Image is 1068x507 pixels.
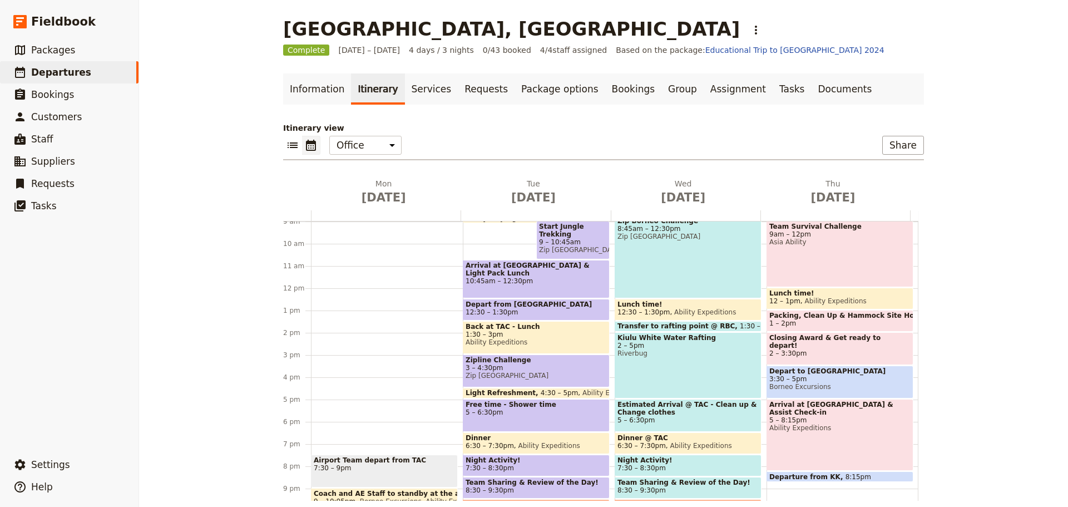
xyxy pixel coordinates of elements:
span: Ability Expeditions [769,424,911,432]
span: Asia Ability [769,238,911,246]
h1: [GEOGRAPHIC_DATA], [GEOGRAPHIC_DATA] [283,18,740,40]
a: Tasks [773,73,812,105]
div: Team Sharing & Review of the Day!8:30 – 9:30pm [615,477,762,499]
div: Free time - Shower time5 – 6:30pm [463,399,610,432]
span: 4 / 4 staff assigned [540,45,607,56]
span: Zip [GEOGRAPHIC_DATA] [539,246,607,254]
span: Customers [31,111,82,122]
span: Kiulu White Water Rafting [617,334,759,342]
span: 10:45am – 12:30pm [466,277,607,285]
span: Depart from [GEOGRAPHIC_DATA] [466,301,607,308]
span: 12 – 1pm [769,297,800,305]
div: Packing, Clean Up & Hammock Site Housekeeping1 – 2pm [767,310,913,332]
div: Night Activity!7:30 – 8:30pm [463,455,610,476]
div: Back at TAC - Lunch1:30 – 3pmAbility Expeditions [463,321,610,354]
span: Requests [31,178,75,189]
span: Night Activity! [617,456,759,464]
span: 9am – 12pm [769,230,911,238]
span: Departures [31,67,91,78]
span: [DATE] [315,189,452,206]
span: Estimated Arrival @ TAC - Clean up & Change clothes [617,401,759,416]
span: Closing Award & Get ready to depart! [769,334,911,350]
span: Departure from KK [769,473,845,480]
span: Lunch time! [769,289,911,297]
span: 2 – 3:30pm [769,350,911,357]
h2: Mon [315,178,452,206]
span: Team Sharing & Review of the Day! [466,479,607,486]
h2: Tue [465,178,601,206]
a: Itinerary [351,73,404,105]
button: Actions [746,21,765,40]
span: 1:30 – 3pm [466,331,607,338]
span: 8:30 – 9:30pm [617,486,666,494]
a: Educational Trip to [GEOGRAPHIC_DATA] 2024 [705,46,884,55]
span: 7:30 – 8:30pm [617,464,666,472]
p: Itinerary view [283,122,924,134]
span: 6:30 – 7:30pm [466,442,514,450]
span: [DATE] – [DATE] [338,45,400,56]
button: Calendar view [302,136,320,155]
a: Bookings [605,73,661,105]
div: Lunch time!12 – 1pmAbility Expeditions [767,288,913,309]
span: Free time - Shower time [466,401,607,408]
span: 8:45am – 12:30pm [617,225,759,233]
div: 8 pm [283,462,311,471]
div: Start Jungle Trekking9 – 10:45amZip [GEOGRAPHIC_DATA] [536,221,610,259]
span: 3 – 4:30pm [466,364,607,372]
span: Packing, Clean Up & Hammock Site Housekeeping [769,312,911,319]
span: 3:30 – 5pm [769,375,911,383]
span: 0/43 booked [483,45,531,56]
span: 8:15pm [845,473,871,480]
div: 11 am [283,262,311,270]
span: Tasks [31,200,57,211]
button: Thu [DATE] [760,178,910,210]
span: Ability Expeditions [578,389,644,397]
span: Borneo Excursions, Ability Expeditions [355,498,487,505]
span: Ability Expeditions [670,308,736,316]
a: Group [661,73,704,105]
span: Riverbug [617,350,759,357]
span: 4:30 – 5pm [541,389,578,397]
div: Team Sharing & Review of the Day!8:30 – 9:30pm [463,477,610,499]
a: Information [283,73,351,105]
span: Night Activity! [466,456,607,464]
span: Team Sharing & Review of the Day! [617,479,759,486]
div: 4 pm [283,373,311,382]
button: Mon [DATE] [311,178,461,210]
span: [DATE] [765,189,901,206]
div: Airport Team depart from TAC7:30 – 9pm [311,455,458,488]
div: Zip Borneo Challenge8:45am – 12:30pmZip [GEOGRAPHIC_DATA] [615,215,762,298]
a: Services [405,73,458,105]
span: Ability Expeditions [466,338,607,346]
div: Transfer to rafting point @ RBC1:30 – 2pm [615,321,762,332]
span: Zipline Challenge [466,356,607,364]
span: 8:30 – 9:30pm [466,486,514,494]
span: 1 – 2pm [769,319,796,327]
span: Dinner @ TAC [617,434,759,442]
div: Departure from KK8:15pm [767,471,913,482]
div: Kiulu White Water Rafting2 – 5pmRiverbug [615,332,762,398]
h2: Wed [615,178,751,206]
a: Package options [515,73,605,105]
button: List view [283,136,302,155]
span: Dinner [466,434,607,442]
div: Night Activity!7:30 – 8:30pm [615,455,762,476]
span: Back at TAC - Lunch [466,323,607,331]
div: Arrival at [GEOGRAPHIC_DATA] & Light Pack Lunch10:45am – 12:30pm [463,260,610,298]
div: 3 pm [283,351,311,360]
span: Transfer to rafting point @ RBC [617,322,740,330]
div: Team Survival Challenge9am – 12pmAsia Ability [767,221,913,287]
span: Fieldbook [31,13,96,30]
div: 9 pm [283,484,311,493]
div: Depart from [GEOGRAPHIC_DATA]12:30 – 1:30pm [463,299,610,321]
span: Settings [31,459,70,470]
div: 6 pm [283,417,311,426]
span: Arrival at [GEOGRAPHIC_DATA] & Assist Check-in [769,401,911,416]
span: 12:30 – 1:30pm [617,308,670,316]
span: 7:30 – 9pm [314,464,455,472]
span: 4 days / 3 nights [409,45,474,56]
div: Light Refreshment4:30 – 5pmAbility Expeditions [463,388,610,398]
span: 7:30 – 8:30pm [466,464,514,472]
span: Ability Expeditions [800,297,867,305]
button: Tue [DATE] [461,178,610,210]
